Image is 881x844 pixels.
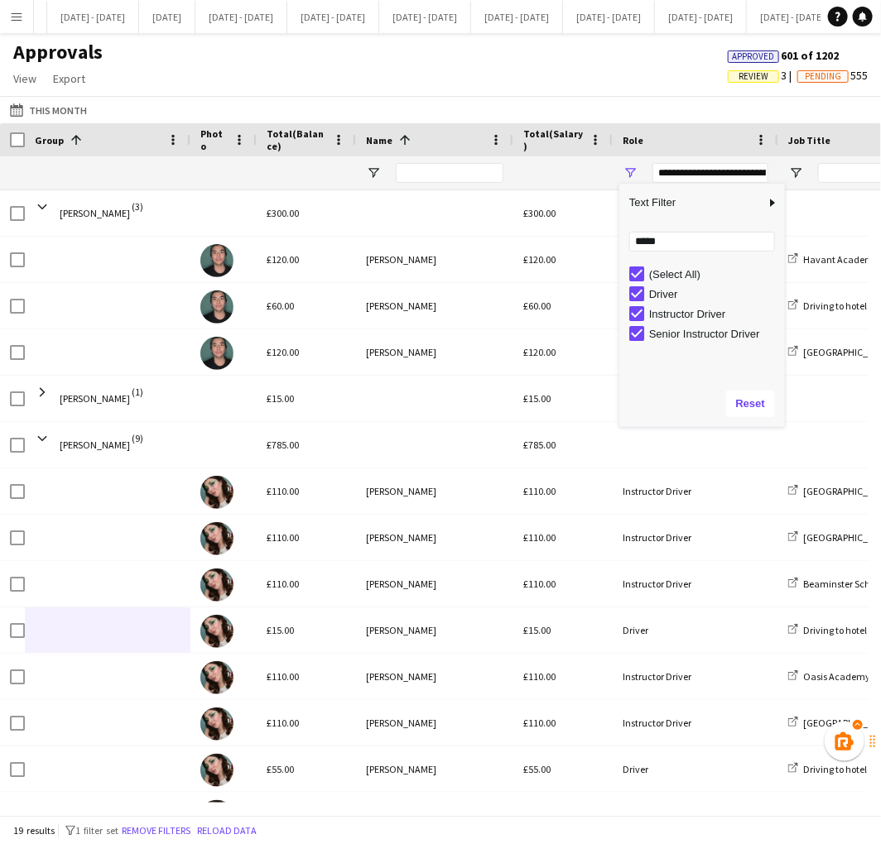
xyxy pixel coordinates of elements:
img: Bin Quan [200,337,233,370]
div: Driver [649,288,780,300]
span: £110.00 [523,578,556,590]
span: £110.00 [523,485,556,497]
div: Instructor Driver [649,308,780,320]
div: Senior Instructor Driver [649,328,780,340]
span: £15.00 [267,392,294,405]
div: Driver [613,283,778,328]
span: £110.00 [523,531,556,544]
span: £60.00 [523,300,551,312]
button: [DATE] - [DATE] [563,1,655,33]
input: Search filter values [629,232,775,252]
span: 601 of 1202 [728,48,839,63]
div: [PERSON_NAME] [356,515,513,560]
button: [DATE] [139,1,195,33]
button: [DATE] - [DATE] [471,1,563,33]
span: £120.00 [523,346,556,358]
span: £110.00 [267,485,299,497]
div: [PERSON_NAME] [356,654,513,699]
div: Instructor Driver [613,654,778,699]
img: Bin Quan [200,290,233,324]
button: Reset [726,391,775,417]
div: [PERSON_NAME] [356,746,513,792]
img: Lucy Cork [200,754,233,787]
div: Filter List [619,264,785,343]
a: Export [46,68,92,89]
span: total(Balance) [267,127,326,152]
span: £55.00 [523,763,551,775]
button: Open Filter Menu [366,165,381,180]
button: [DATE] - [DATE] [655,1,747,33]
span: Export [53,71,85,86]
div: Senior Instructor Driver [613,237,778,282]
button: Reload data [194,822,260,840]
span: (1) [132,376,143,408]
div: Instructor Driver [613,468,778,514]
div: (Select All) [649,268,780,281]
button: Open Filter Menu [623,165,638,180]
span: [PERSON_NAME] [60,376,130,422]
span: total(Salary) [523,127,583,152]
div: [PERSON_NAME] [356,793,513,838]
span: £785.00 [267,439,299,451]
span: £120.00 [267,346,299,358]
span: View [13,71,36,86]
button: This Month [7,100,90,120]
div: [PERSON_NAME] [356,561,513,607]
span: 1 filter set [75,824,118,837]
span: £110.00 [267,578,299,590]
img: Lucy Cork [200,661,233,694]
span: Role [623,134,643,146]
div: Senior Instructor Driver [613,329,778,375]
button: [DATE] - [DATE] [747,1,839,33]
div: Instructor Driver [613,561,778,607]
img: Lucy Cork [200,800,233,833]
span: £55.00 [267,763,294,775]
span: £110.00 [267,670,299,683]
div: [PERSON_NAME] [356,237,513,282]
span: Name [366,134,392,146]
span: £110.00 [523,717,556,729]
span: 555 [797,68,868,83]
div: Driver [613,746,778,792]
span: [PERSON_NAME] [60,190,130,237]
img: Lucy Cork [200,615,233,648]
span: Job Title [788,134,830,146]
div: Instructor Driver [613,515,778,560]
span: Photo [200,127,227,152]
img: Lucy Cork [200,476,233,509]
div: [PERSON_NAME] [356,700,513,746]
span: (3) [132,190,143,223]
span: £15.00 [523,624,551,636]
span: £15.00 [523,392,551,405]
span: Approved [733,51,775,62]
span: £300.00 [267,207,299,219]
span: £120.00 [267,253,299,266]
span: [PERSON_NAME] [60,422,130,468]
div: [PERSON_NAME] [356,607,513,653]
span: £120.00 [523,253,556,266]
div: [PERSON_NAME] [356,329,513,375]
span: £300.00 [523,207,556,219]
button: [DATE] - [DATE] [287,1,379,33]
div: Instructor Driver [613,793,778,838]
button: [DATE] - [DATE] [379,1,471,33]
input: Name Filter Input [396,163,503,183]
div: Driver [613,607,778,653]
span: £110.00 [523,670,556,683]
span: 3 [728,68,797,83]
span: £785.00 [523,439,556,451]
div: [PERSON_NAME] [356,283,513,328]
span: £110.00 [267,717,299,729]
button: Open Filter Menu [788,165,803,180]
span: (9) [132,422,143,454]
span: £15.00 [267,624,294,636]
button: Remove filters [118,822,194,840]
img: Lucy Cork [200,568,233,602]
span: Group [35,134,64,146]
span: Pending [805,71,841,82]
img: Lucy Cork [200,707,233,741]
span: £110.00 [267,531,299,544]
span: £60.00 [267,300,294,312]
span: Review [739,71,768,82]
img: Lucy Cork [200,522,233,555]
